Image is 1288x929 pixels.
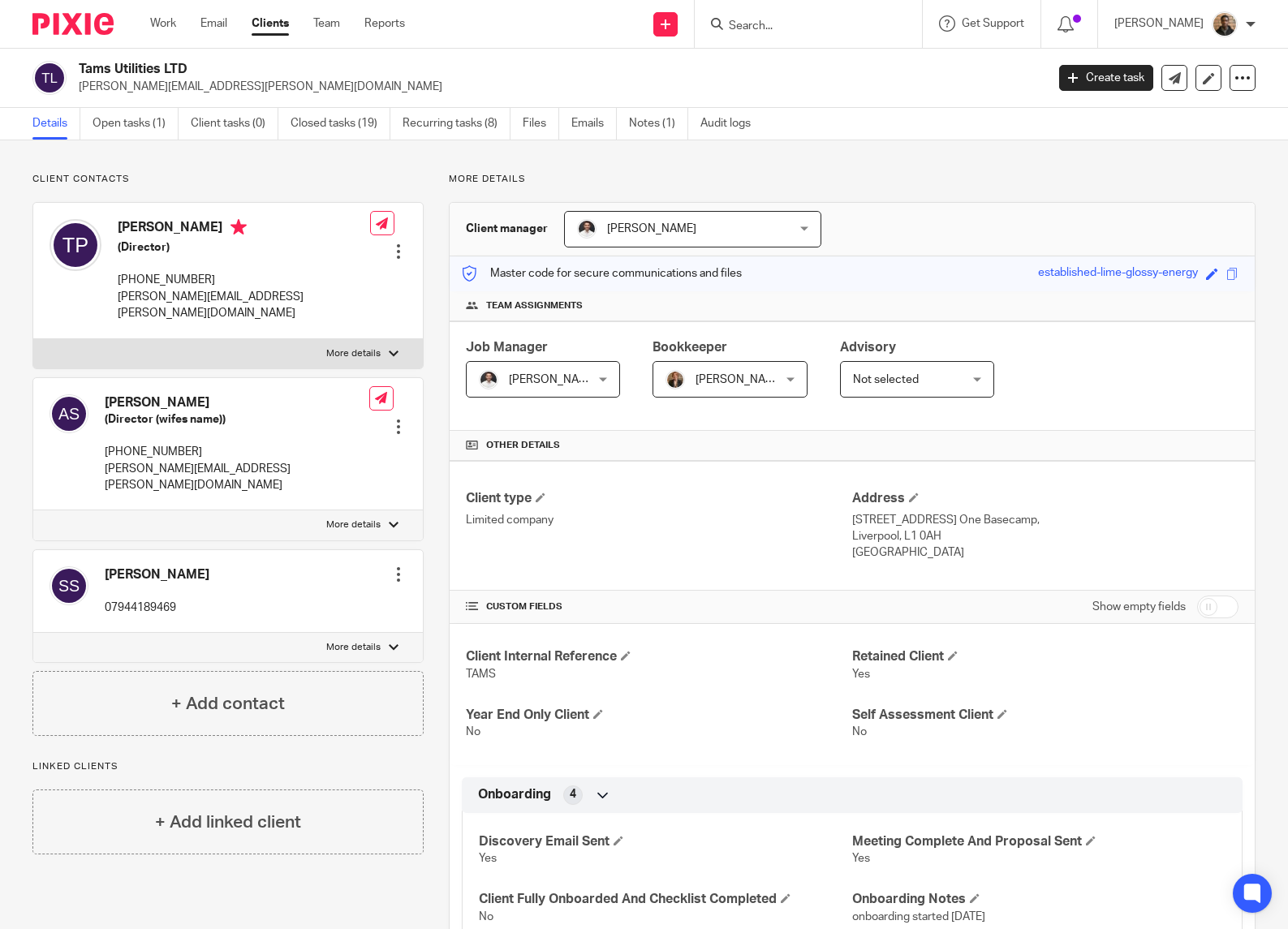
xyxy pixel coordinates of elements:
a: Work [150,15,176,32]
p: More details [449,173,1256,186]
span: onboarding started [DATE] [852,911,985,923]
p: [PERSON_NAME][EMAIL_ADDRESS][PERSON_NAME][DOMAIN_NAME] [118,289,370,322]
input: Search [727,19,873,34]
h4: + Add contact [171,691,285,716]
img: svg%3E [32,61,67,95]
span: Bookkeeper [653,341,727,354]
span: [PERSON_NAME] [696,374,785,385]
h4: [PERSON_NAME] [105,394,369,411]
h4: Client Fully Onboarded And Checklist Completed [479,891,852,908]
a: Team [313,15,340,32]
img: svg%3E [50,219,101,271]
p: Liverpool, L1 0AH [852,528,1238,544]
h4: CUSTOM FIELDS [466,600,852,613]
h4: Client Internal Reference [466,648,852,665]
span: TAMS [466,669,496,680]
span: Job Manager [466,341,548,354]
a: Open tasks (1) [93,108,179,140]
h4: Meeting Complete And Proposal Sent [852,833,1226,850]
p: More details [326,518,381,531]
span: 4 [570,786,576,802]
h4: [PERSON_NAME] [105,566,209,583]
span: No [479,911,493,923]
span: Yes [479,853,497,864]
img: dom%20slack.jpg [577,219,597,239]
p: [PERSON_NAME][EMAIL_ADDRESS][PERSON_NAME][DOMAIN_NAME] [79,79,1035,95]
p: 07944189469 [105,600,209,616]
a: Reports [364,15,405,32]
p: [PHONE_NUMBER] [118,272,370,288]
a: Create task [1059,65,1153,91]
span: No [466,726,480,738]
p: Client contacts [32,173,424,186]
a: Recurring tasks (8) [403,108,510,140]
img: dom%20slack.jpg [479,370,498,389]
h4: Address [852,490,1238,507]
h4: Year End Only Client [466,707,852,724]
p: [PERSON_NAME][EMAIL_ADDRESS][PERSON_NAME][DOMAIN_NAME] [105,461,369,494]
p: Limited company [466,512,852,528]
img: Pixie [32,13,114,35]
span: Onboarding [478,786,551,803]
h4: Onboarding Notes [852,891,1226,908]
span: No [852,726,867,738]
a: Audit logs [700,108,763,140]
p: [GEOGRAPHIC_DATA] [852,544,1238,561]
a: Notes (1) [629,108,688,140]
p: [PERSON_NAME] [1114,15,1204,32]
img: svg%3E [50,566,88,605]
label: Show empty fields [1092,599,1186,615]
a: Client tasks (0) [191,108,278,140]
a: Closed tasks (19) [291,108,390,140]
p: [STREET_ADDRESS] One Basecamp, [852,512,1238,528]
span: [PERSON_NAME] [509,374,598,385]
span: Yes [852,853,870,864]
h2: Tams Utilities LTD [79,61,843,78]
h3: Client manager [466,221,548,237]
span: Yes [852,669,870,680]
h4: Client type [466,490,852,507]
span: Advisory [840,341,896,354]
span: [PERSON_NAME] [607,223,696,234]
a: Details [32,108,80,140]
a: Clients [252,15,289,32]
span: Get Support [962,18,1024,29]
h4: Self Assessment Client [852,707,1238,724]
div: established-lime-glossy-energy [1038,265,1198,283]
i: Primary [230,219,247,235]
img: WhatsApp%20Image%202025-04-23%20at%2010.20.30_16e186ec.jpg [666,370,685,389]
h5: (Director (wifes name)) [105,411,369,428]
p: Master code for secure communications and files [462,265,742,282]
p: Linked clients [32,760,424,773]
h4: + Add linked client [155,810,301,835]
h4: Discovery Email Sent [479,833,852,850]
span: Not selected [853,374,919,385]
a: Emails [571,108,617,140]
p: More details [326,347,381,360]
span: Team assignments [486,299,583,312]
a: Email [200,15,227,32]
span: Other details [486,439,560,452]
img: svg%3E [50,394,88,433]
h5: (Director) [118,239,370,256]
h4: [PERSON_NAME] [118,219,370,239]
a: Files [523,108,559,140]
p: More details [326,641,381,654]
h4: Retained Client [852,648,1238,665]
p: [PHONE_NUMBER] [105,444,369,460]
img: WhatsApp%20Image%202025-04-23%20.jpg [1212,11,1238,37]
